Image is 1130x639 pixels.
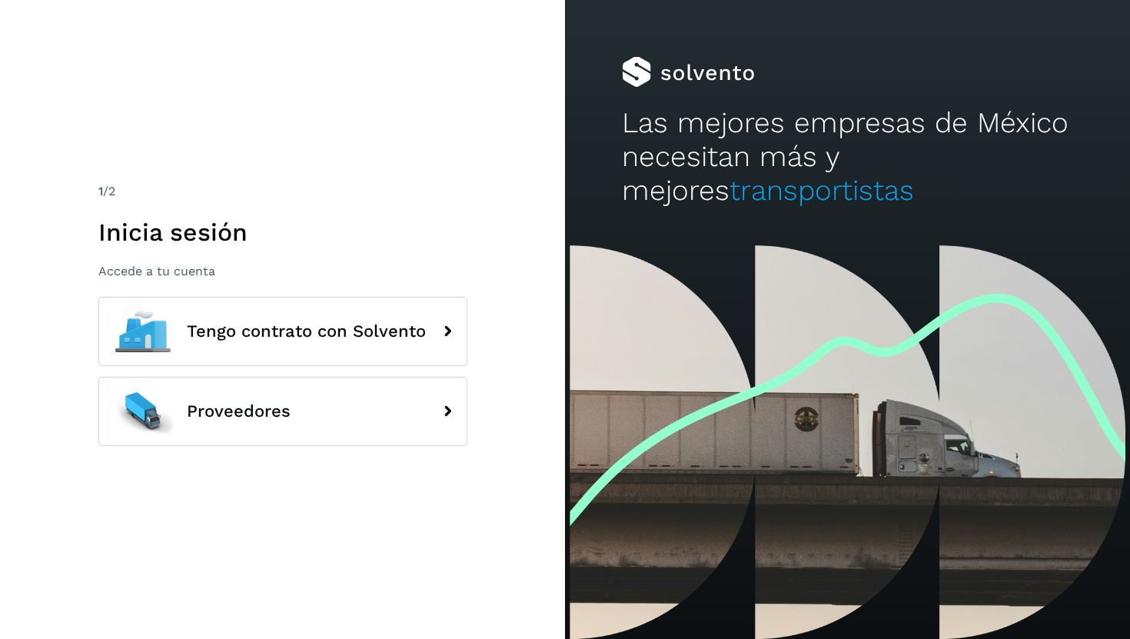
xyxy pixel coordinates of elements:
p: Accede a tu cuenta [98,264,467,278]
h2: Las mejores empresas de México necesitan más y mejores [622,106,1074,208]
span: transportistas [730,174,914,207]
h1: Inicia sesión [98,218,467,247]
button: Proveedores [98,377,467,446]
div: /2 [98,182,467,201]
span: 1 [98,184,103,198]
button: Tengo contrato con Solvento [98,297,467,366]
span: Proveedores [187,402,291,421]
span: Tengo contrato con Solvento [187,322,426,341]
